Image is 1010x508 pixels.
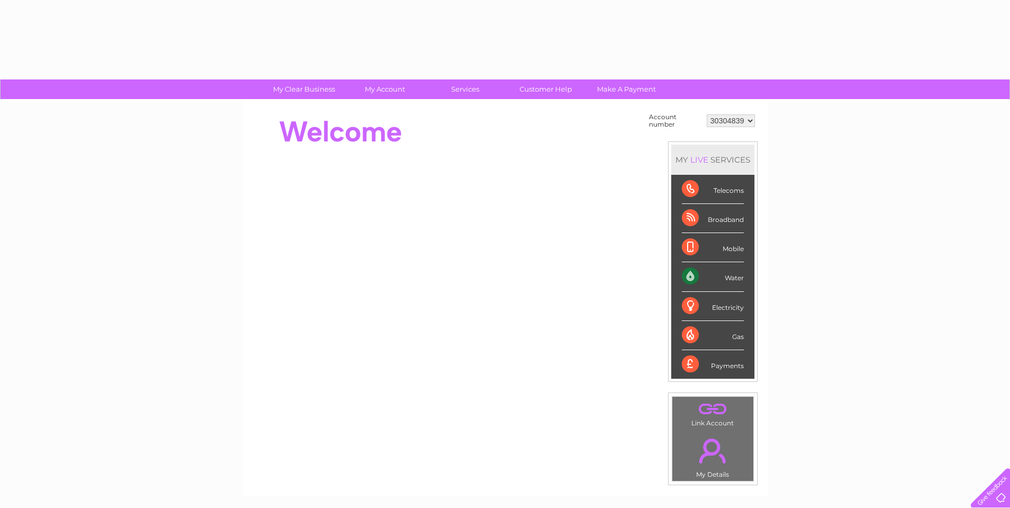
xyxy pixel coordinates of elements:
div: Mobile [682,233,744,262]
div: Water [682,262,744,291]
div: Gas [682,321,744,350]
div: LIVE [688,155,710,165]
div: Payments [682,350,744,379]
div: Electricity [682,292,744,321]
td: My Details [672,430,754,482]
div: MY SERVICES [671,145,754,175]
a: My Clear Business [260,79,348,99]
a: Services [421,79,509,99]
div: Telecoms [682,175,744,204]
a: My Account [341,79,428,99]
div: Broadband [682,204,744,233]
a: . [675,432,751,469]
a: Make A Payment [583,79,670,99]
a: . [675,399,751,418]
td: Account number [646,111,704,131]
td: Link Account [672,396,754,430]
a: Customer Help [502,79,590,99]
